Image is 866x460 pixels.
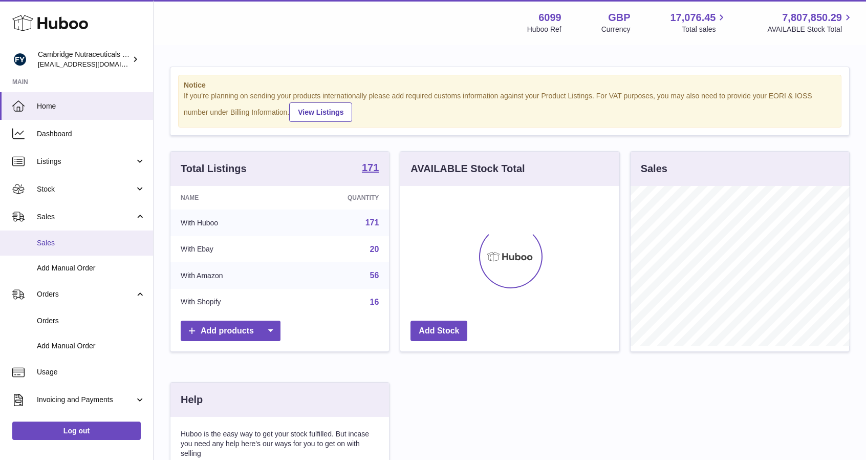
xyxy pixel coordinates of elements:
span: Listings [37,157,135,166]
a: 171 [362,162,379,175]
a: 20 [370,245,379,254]
td: With Shopify [170,289,290,316]
span: Total sales [682,25,727,34]
td: With Huboo [170,210,290,236]
span: Orders [37,289,135,299]
p: Huboo is the easy way to get your stock fulfilled. But incase you need any help here's our ways f... [181,429,379,458]
span: Stock [37,184,135,194]
span: AVAILABLE Stock Total [767,25,854,34]
td: With Amazon [170,262,290,289]
span: Add Manual Order [37,341,145,351]
div: Currency [601,25,631,34]
span: Invoicing and Payments [37,395,135,405]
a: Add products [181,321,280,342]
a: Add Stock [410,321,467,342]
span: Usage [37,367,145,377]
h3: Help [181,393,203,407]
span: [EMAIL_ADDRESS][DOMAIN_NAME] [38,60,150,68]
span: Add Manual Order [37,263,145,273]
a: View Listings [289,102,352,122]
span: Orders [37,316,145,326]
div: Huboo Ref [527,25,561,34]
h3: Total Listings [181,162,247,176]
th: Quantity [290,186,389,210]
th: Name [170,186,290,210]
img: huboo@camnutra.com [12,52,28,67]
span: Sales [37,238,145,248]
strong: Notice [184,80,836,90]
strong: 6099 [538,11,561,25]
span: Sales [37,212,135,222]
span: Dashboard [37,129,145,139]
a: 171 [365,218,379,227]
div: If you're planning on sending your products internationally please add required customs informati... [184,91,836,122]
a: 17,076.45 Total sales [670,11,727,34]
span: 17,076.45 [670,11,716,25]
td: With Ebay [170,236,290,263]
a: Log out [12,422,141,440]
h3: Sales [641,162,667,176]
div: Cambridge Nutraceuticals Ltd [38,50,130,69]
span: 7,807,850.29 [782,11,842,25]
h3: AVAILABLE Stock Total [410,162,525,176]
strong: 171 [362,162,379,173]
strong: GBP [608,11,630,25]
span: Home [37,101,145,111]
a: 7,807,850.29 AVAILABLE Stock Total [767,11,854,34]
a: 16 [370,298,379,306]
a: 56 [370,271,379,280]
